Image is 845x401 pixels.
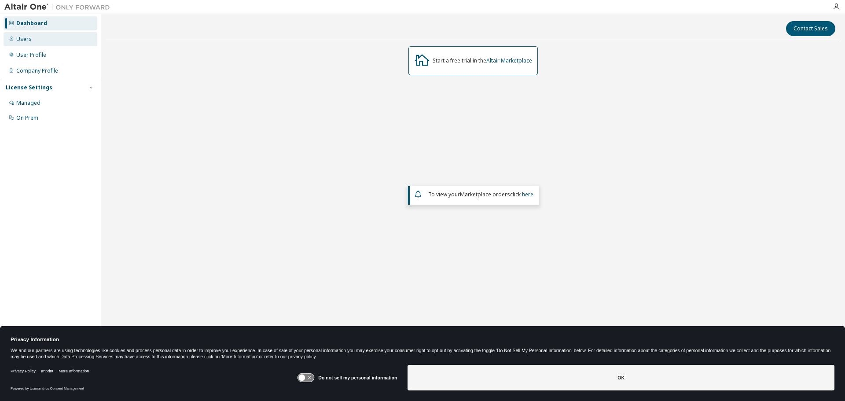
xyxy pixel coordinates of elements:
div: Managed [16,99,40,107]
a: here [522,191,533,198]
img: Altair One [4,3,114,11]
div: User Profile [16,52,46,59]
div: Company Profile [16,67,58,74]
a: Altair Marketplace [486,57,532,64]
em: Marketplace orders [460,191,510,198]
div: On Prem [16,114,38,121]
button: Contact Sales [786,21,835,36]
span: To view your click [428,191,533,198]
div: Users [16,36,32,43]
div: License Settings [6,84,52,91]
div: Start a free trial in the [433,57,532,64]
div: Dashboard [16,20,47,27]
